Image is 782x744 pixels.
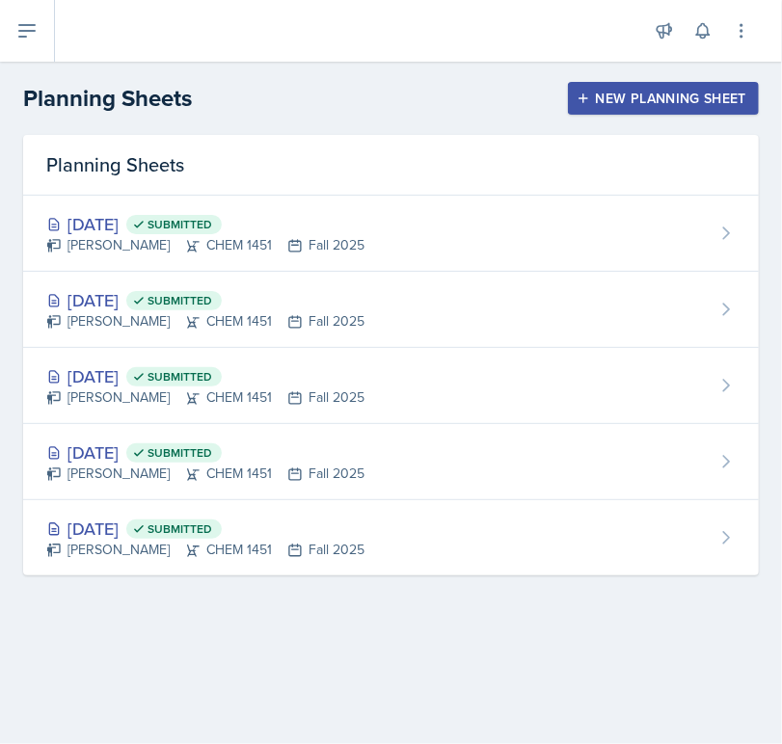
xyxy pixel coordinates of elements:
div: New Planning Sheet [580,91,746,106]
span: Submitted [148,217,212,232]
a: [DATE] Submitted [PERSON_NAME]CHEM 1451Fall 2025 [23,272,759,348]
div: [DATE] [46,211,364,237]
span: Submitted [148,369,212,385]
div: [DATE] [46,439,364,465]
div: [DATE] [46,516,364,542]
span: Submitted [148,445,212,461]
div: [DATE] [46,287,364,313]
div: Planning Sheets [23,135,759,196]
span: Submitted [148,293,212,308]
a: [DATE] Submitted [PERSON_NAME]CHEM 1451Fall 2025 [23,196,759,272]
a: [DATE] Submitted [PERSON_NAME]CHEM 1451Fall 2025 [23,500,759,575]
a: [DATE] Submitted [PERSON_NAME]CHEM 1451Fall 2025 [23,424,759,500]
div: [PERSON_NAME] CHEM 1451 Fall 2025 [46,311,364,332]
div: [PERSON_NAME] CHEM 1451 Fall 2025 [46,540,364,560]
div: [DATE] [46,363,364,389]
h2: Planning Sheets [23,81,192,116]
div: [PERSON_NAME] CHEM 1451 Fall 2025 [46,387,364,408]
span: Submitted [148,521,212,537]
div: [PERSON_NAME] CHEM 1451 Fall 2025 [46,235,364,255]
div: [PERSON_NAME] CHEM 1451 Fall 2025 [46,464,364,484]
button: New Planning Sheet [568,82,759,115]
a: [DATE] Submitted [PERSON_NAME]CHEM 1451Fall 2025 [23,348,759,424]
